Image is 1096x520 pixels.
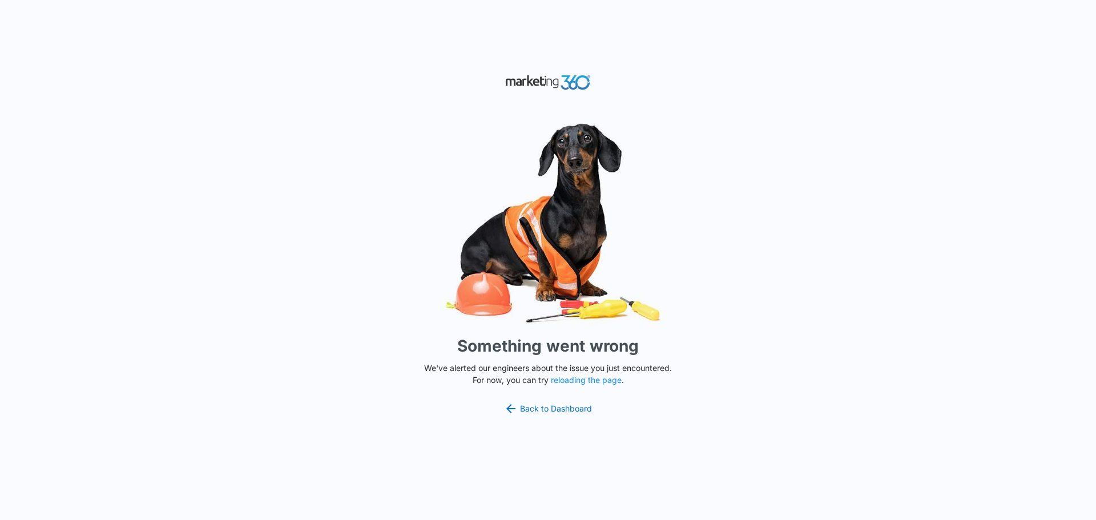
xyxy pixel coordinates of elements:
[457,334,639,358] h1: Something went wrong
[551,376,622,385] button: reloading the page
[504,402,592,416] a: Back to Dashboard
[420,362,676,386] p: We've alerted our engineers about the issue you just encountered. For now, you can try .
[377,116,719,329] img: Sad Dog
[505,72,591,92] img: Marketing 360 Logo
